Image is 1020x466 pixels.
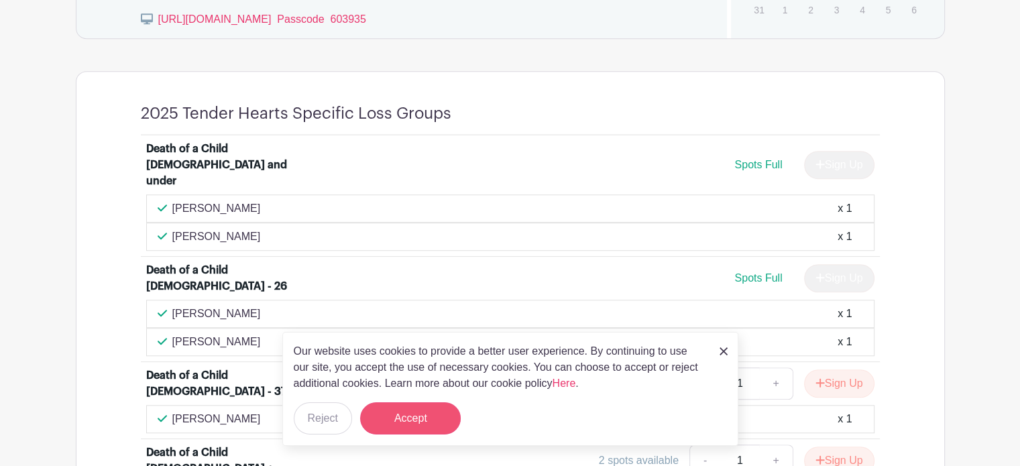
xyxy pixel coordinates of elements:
a: [URL][DOMAIN_NAME] Passcode 603935 [158,13,366,25]
div: x 1 [838,334,852,350]
div: x 1 [838,200,852,217]
a: + [759,367,793,400]
p: [PERSON_NAME] [172,200,261,217]
span: Spots Full [734,272,782,284]
div: Death of a Child [DEMOGRAPHIC_DATA] - 37 [146,367,313,400]
div: x 1 [838,411,852,427]
button: Reject [294,402,352,434]
p: [PERSON_NAME] [172,411,261,427]
button: Accept [360,402,461,434]
img: close_button-5f87c8562297e5c2d7936805f587ecaba9071eb48480494691a3f1689db116b3.svg [720,347,728,355]
div: x 1 [838,306,852,322]
h4: 2025 Tender Hearts Specific Loss Groups [141,104,451,123]
span: Spots Full [734,159,782,170]
div: x 1 [838,229,852,245]
div: Death of a Child [DEMOGRAPHIC_DATA] and under [146,141,313,189]
button: Sign Up [804,369,874,398]
p: [PERSON_NAME] [172,229,261,245]
p: Our website uses cookies to provide a better user experience. By continuing to use our site, you ... [294,343,705,392]
p: [PERSON_NAME] [172,334,261,350]
a: Here [553,377,576,389]
p: [PERSON_NAME] [172,306,261,322]
div: Death of a Child [DEMOGRAPHIC_DATA] - 26 [146,262,313,294]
